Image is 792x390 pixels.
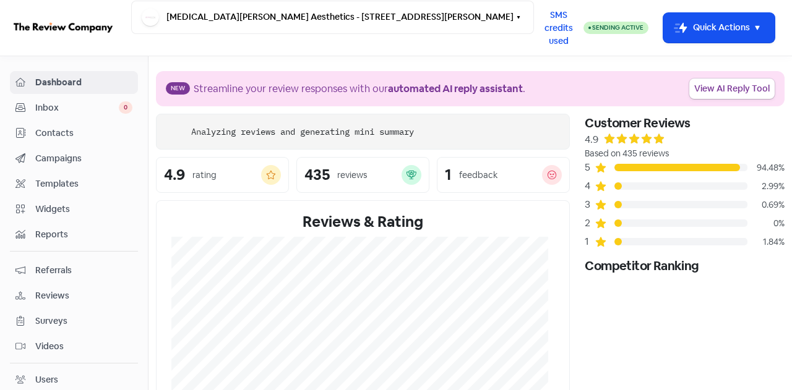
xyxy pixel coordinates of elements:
[10,96,138,119] a: Inbox 0
[156,157,289,193] a: 4.9rating
[459,169,497,182] div: feedback
[296,157,429,193] a: 435reviews
[119,101,132,114] span: 0
[35,315,132,328] span: Surveys
[583,20,648,35] a: Sending Active
[337,169,367,182] div: reviews
[585,256,785,275] div: Competitor Ranking
[10,223,138,246] a: Reports
[747,180,785,193] div: 2.99%
[35,152,132,165] span: Campaigns
[35,177,132,190] span: Templates
[585,114,785,132] div: Customer Reviews
[35,228,132,241] span: Reports
[166,82,190,95] span: New
[747,235,785,248] div: 1.84%
[544,9,573,48] span: SMS credits used
[10,172,138,195] a: Templates
[164,167,185,182] div: 4.9
[35,127,132,140] span: Contacts
[35,289,132,302] span: Reviews
[747,217,785,230] div: 0%
[585,160,595,175] div: 5
[10,147,138,170] a: Campaigns
[35,203,132,216] span: Widgets
[747,198,785,211] div: 0.69%
[585,197,595,212] div: 3
[10,335,138,358] a: Videos
[10,71,138,94] a: Dashboard
[10,284,138,307] a: Reviews
[35,101,119,114] span: Inbox
[191,125,414,138] div: Analyzing reviews and generating mini summary
[585,179,595,193] div: 4
[585,234,595,249] div: 1
[35,340,132,353] span: Videos
[747,161,785,174] div: 94.48%
[437,157,570,193] a: 1feedback
[131,1,534,34] button: [MEDICAL_DATA][PERSON_NAME] Aesthetics - [STREET_ADDRESS][PERSON_NAME]
[10,259,138,282] a: Referrals
[10,310,138,333] a: Surveys
[585,132,598,147] div: 4.9
[689,78,775,99] a: View AI Reply Tool
[534,20,583,33] a: SMS credits used
[35,264,132,277] span: Referrals
[445,167,452,182] div: 1
[192,169,217,182] div: rating
[35,373,58,386] div: Users
[304,167,330,182] div: 435
[388,82,523,95] b: automated AI reply assistant
[663,13,775,43] button: Quick Actions
[171,211,554,233] div: Reviews & Rating
[585,216,595,231] div: 2
[585,147,785,160] div: Based on 435 reviews
[10,198,138,221] a: Widgets
[194,82,525,96] div: Streamline your review responses with our .
[592,23,643,32] span: Sending Active
[10,122,138,145] a: Contacts
[35,76,132,89] span: Dashboard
